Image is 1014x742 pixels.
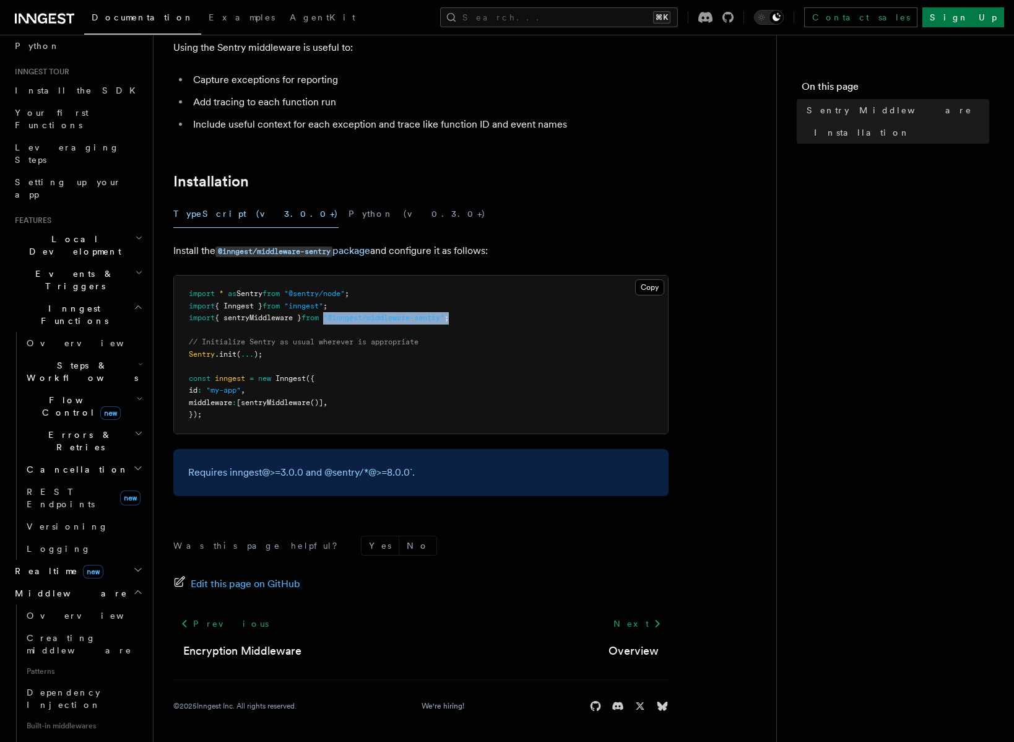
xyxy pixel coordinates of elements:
[241,386,245,395] span: ,
[27,544,91,554] span: Logging
[15,108,89,130] span: Your first Functions
[282,4,363,33] a: AgentKit
[323,398,327,407] span: ,
[15,142,119,165] span: Leveraging Steps
[258,374,271,383] span: new
[310,398,323,407] span: ()]
[206,386,241,395] span: "my-app"
[197,386,202,395] span: :
[84,4,201,35] a: Documentation
[22,661,145,681] span: Patterns
[10,297,145,332] button: Inngest Functions
[301,313,319,322] span: from
[22,515,145,538] a: Versioning
[173,200,339,228] button: TypeScript (v3.0.0+)
[22,359,138,384] span: Steps & Workflows
[10,67,69,77] span: Inngest tour
[22,627,145,661] a: Creating middleware
[189,302,215,310] span: import
[215,350,236,359] span: .init
[809,121,989,144] a: Installation
[232,398,236,407] span: :
[241,350,254,359] span: ...
[189,338,418,346] span: // Initialize Sentry as usual wherever is appropriate
[27,687,101,710] span: Dependency Injection
[189,116,669,133] li: Include useful context for each exception and trace like function ID and event names
[22,716,145,736] span: Built-in middlewares
[189,71,669,89] li: Capture exceptions for reporting
[10,102,145,136] a: Your first Functions
[22,481,145,515] a: REST Endpointsnew
[10,136,145,171] a: Leveraging Steps
[10,233,135,258] span: Local Development
[10,332,145,560] div: Inngest Functions
[10,228,145,263] button: Local Development
[173,242,669,260] p: Install the and configure it as follows:
[22,394,136,419] span: Flow Control
[189,289,215,298] span: import
[15,41,60,51] span: Python
[275,374,306,383] span: Inngest
[22,354,145,389] button: Steps & Workflows
[173,173,249,190] a: Installation
[10,587,128,600] span: Middleware
[215,247,332,257] code: @inngest/middleware-sentry
[27,338,154,348] span: Overview
[173,575,300,593] a: Edit this page on GitHub
[814,126,910,139] span: Installation
[10,560,145,582] button: Realtimenew
[804,7,917,27] a: Contact sales
[306,374,314,383] span: ({
[349,200,486,228] button: Python (v0.3.0+)
[249,374,254,383] span: =
[10,582,145,605] button: Middleware
[635,279,664,295] button: Copy
[22,458,145,481] button: Cancellation
[188,464,654,481] p: Requires inngest@>=3.0.0 and @sentry/*@>=8.0.0`.
[10,268,135,292] span: Events & Triggers
[183,642,301,660] a: Encryption Middleware
[262,302,280,310] span: from
[236,350,241,359] span: (
[254,350,262,359] span: );
[10,302,134,327] span: Inngest Functions
[653,11,670,24] kbd: ⌘K
[609,642,659,660] a: Overview
[120,491,141,505] span: new
[22,332,145,354] a: Overview
[189,398,232,407] span: middleware
[173,39,669,56] p: Using the Sentry middleware is useful to:
[236,398,241,407] span: [
[10,79,145,102] a: Install the SDK
[345,289,349,298] span: ;
[10,35,145,57] a: Python
[189,94,669,111] li: Add tracing to each function run
[228,289,236,298] span: as
[27,522,108,531] span: Versioning
[173,539,346,552] p: Was this page helpful?
[922,7,1004,27] a: Sign Up
[22,605,145,627] a: Overview
[444,313,449,322] span: ;
[22,389,145,424] button: Flow Controlnew
[262,289,280,298] span: from
[754,10,784,25] button: Toggle dark mode
[189,313,215,322] span: import
[15,85,143,95] span: Install the SDK
[189,386,197,395] span: id
[22,429,134,453] span: Errors & Retries
[100,406,121,420] span: new
[173,613,275,635] a: Previous
[10,565,103,577] span: Realtime
[27,633,132,655] span: Creating middleware
[22,424,145,458] button: Errors & Retries
[236,289,262,298] span: Sentry
[284,289,345,298] span: "@sentry/node"
[209,12,275,22] span: Examples
[290,12,355,22] span: AgentKit
[83,565,103,578] span: new
[191,575,300,593] span: Edit this page on GitHub
[215,374,245,383] span: inngest
[606,613,669,635] a: Next
[10,216,51,225] span: Features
